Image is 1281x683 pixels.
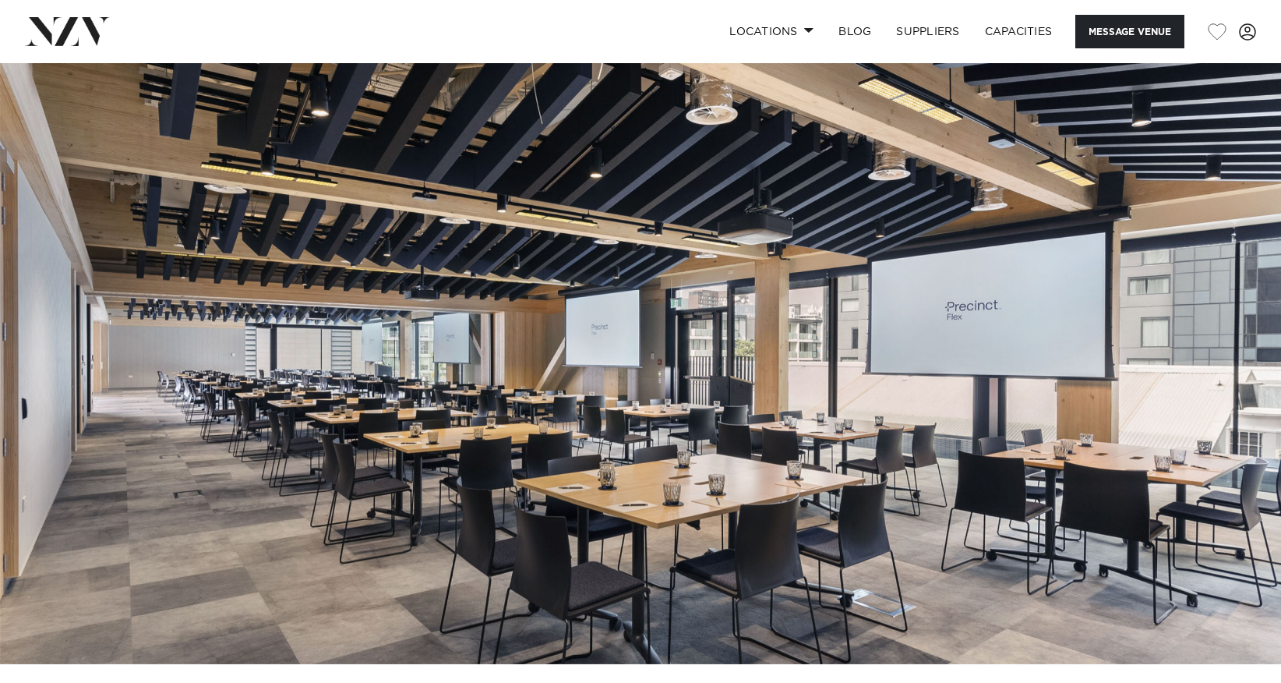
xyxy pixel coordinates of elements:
[1075,15,1184,48] button: Message Venue
[717,15,826,48] a: Locations
[972,15,1065,48] a: Capacities
[884,15,972,48] a: SUPPLIERS
[826,15,884,48] a: BLOG
[25,17,110,45] img: nzv-logo.png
